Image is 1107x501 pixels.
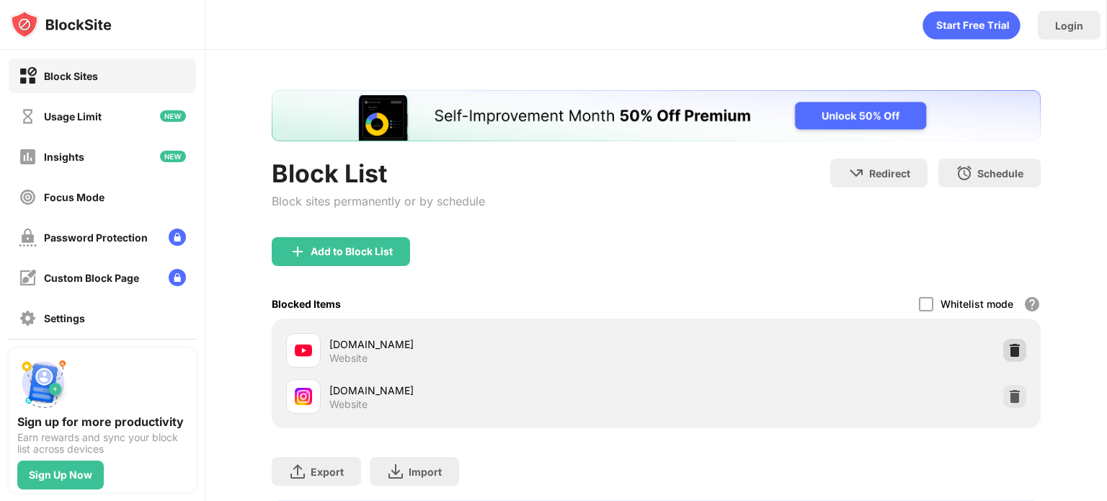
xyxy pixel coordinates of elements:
[19,107,37,125] img: time-usage-off.svg
[311,246,393,257] div: Add to Block List
[19,67,37,85] img: block-on.svg
[941,298,1013,310] div: Whitelist mode
[44,191,105,203] div: Focus Mode
[19,229,37,247] img: password-protection-off.svg
[409,466,442,478] div: Import
[44,231,148,244] div: Password Protection
[869,167,910,179] div: Redirect
[169,269,186,286] img: lock-menu.svg
[295,342,312,359] img: favicons
[44,312,85,324] div: Settings
[329,398,368,411] div: Website
[17,414,187,429] div: Sign up for more productivity
[19,309,37,327] img: settings-off.svg
[272,159,485,188] div: Block List
[44,151,84,163] div: Insights
[44,272,139,284] div: Custom Block Page
[17,357,69,409] img: push-signup.svg
[10,10,112,39] img: logo-blocksite.svg
[922,11,1021,40] div: animation
[160,151,186,162] img: new-icon.svg
[160,110,186,122] img: new-icon.svg
[329,337,656,352] div: [DOMAIN_NAME]
[272,194,485,208] div: Block sites permanently or by schedule
[17,432,187,455] div: Earn rewards and sync your block list across devices
[19,148,37,166] img: insights-off.svg
[169,229,186,246] img: lock-menu.svg
[295,388,312,405] img: favicons
[44,110,102,123] div: Usage Limit
[272,298,341,310] div: Blocked Items
[19,269,37,287] img: customize-block-page-off.svg
[19,188,37,206] img: focus-off.svg
[977,167,1023,179] div: Schedule
[44,70,98,82] div: Block Sites
[29,469,92,481] div: Sign Up Now
[329,383,656,398] div: [DOMAIN_NAME]
[1055,19,1083,32] div: Login
[329,352,368,365] div: Website
[311,466,344,478] div: Export
[272,90,1041,141] iframe: Banner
